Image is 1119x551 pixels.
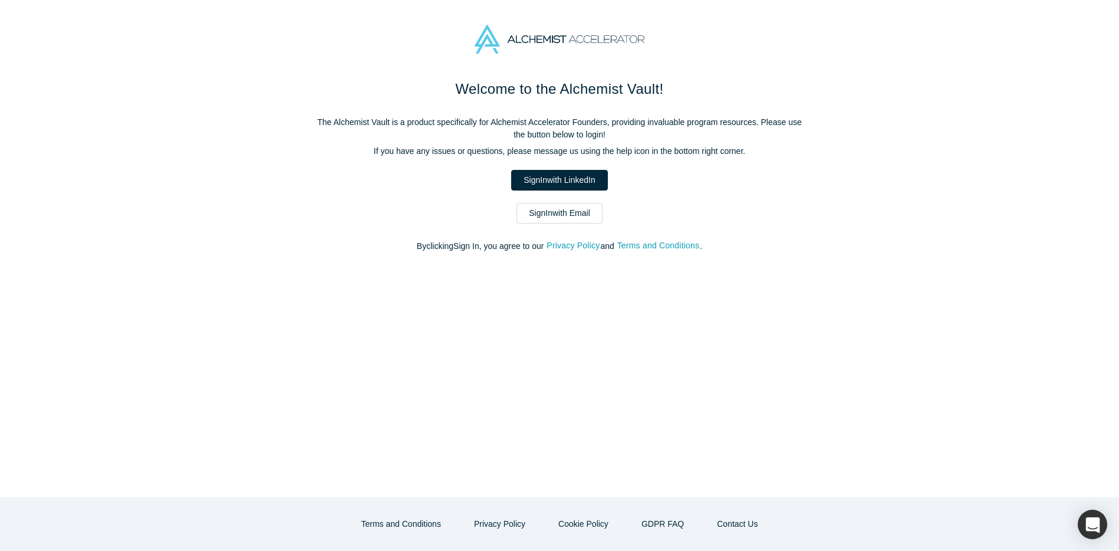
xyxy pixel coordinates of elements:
p: By clicking Sign In , you agree to our and . [312,240,807,252]
button: Terms and Conditions [617,239,700,252]
button: Privacy Policy [462,514,538,534]
img: Alchemist Accelerator Logo [475,25,644,54]
h1: Welcome to the Alchemist Vault! [312,78,807,100]
button: Cookie Policy [546,514,621,534]
p: The Alchemist Vault is a product specifically for Alchemist Accelerator Founders, providing inval... [312,116,807,141]
a: SignInwith LinkedIn [511,170,607,191]
a: GDPR FAQ [629,514,696,534]
button: Privacy Policy [546,239,600,252]
button: Contact Us [705,514,770,534]
a: SignInwith Email [516,203,603,224]
button: Terms and Conditions [349,514,453,534]
p: If you have any issues or questions, please message us using the help icon in the bottom right co... [312,145,807,158]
